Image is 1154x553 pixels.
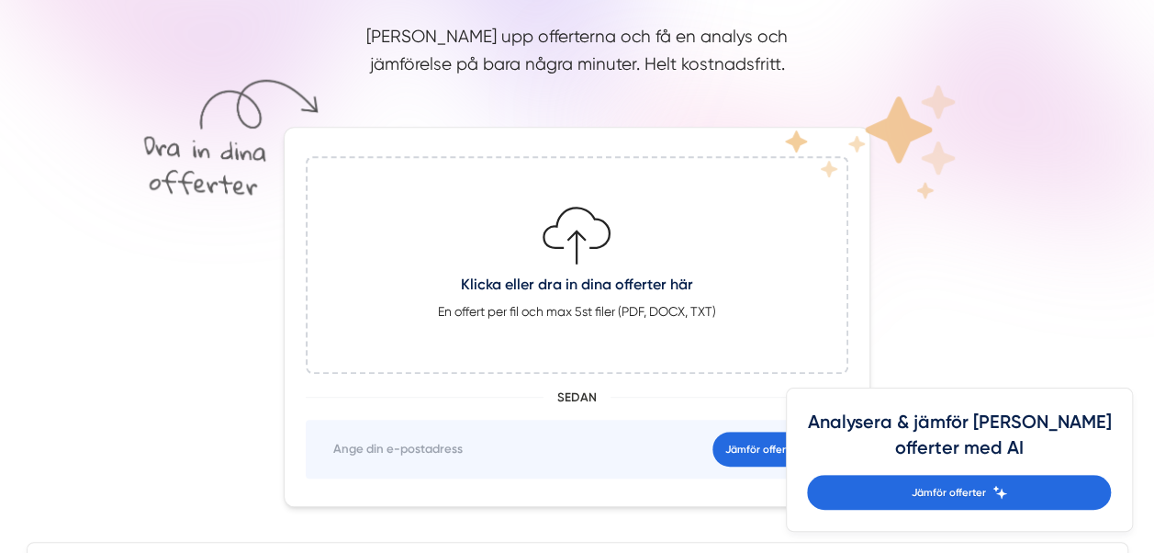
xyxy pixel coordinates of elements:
[911,484,985,501] span: Jämför offerter
[353,23,800,86] p: [PERSON_NAME] upp offerterna och få en analys och jämförelse på bara några minuter. Helt kostnads...
[725,441,800,457] span: Jämför offerter
[557,389,597,406] span: sedan
[712,432,835,467] button: Jämför offerter
[119,63,321,209] img: Dra in offerter här.
[319,430,701,468] input: Ange din e-postadress
[807,475,1111,510] a: Jämför offerter
[807,410,1111,475] h4: Analysera & jämför [PERSON_NAME] offerter med AI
